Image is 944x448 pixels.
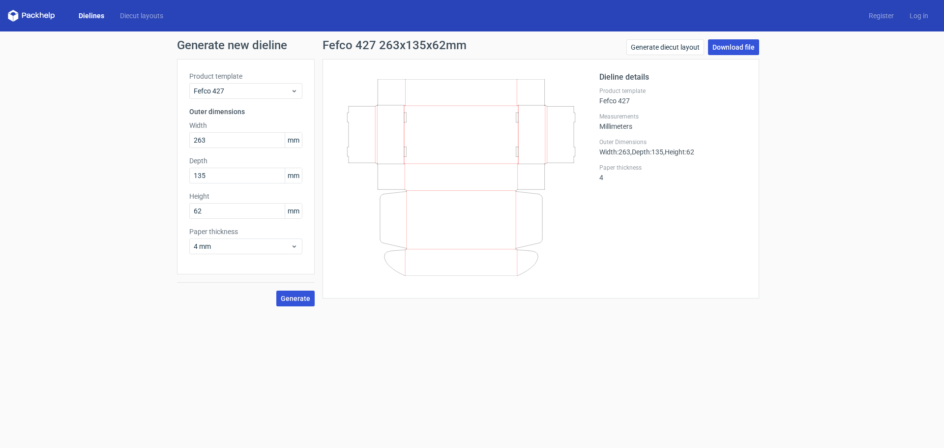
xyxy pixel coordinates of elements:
span: Generate [281,295,310,302]
div: Fefco 427 [599,87,747,105]
label: Product template [599,87,747,95]
span: mm [285,133,302,148]
label: Paper thickness [599,164,747,172]
span: Fefco 427 [194,86,291,96]
span: , Height : 62 [663,148,694,156]
label: Depth [189,156,302,166]
label: Paper thickness [189,227,302,237]
span: 4 mm [194,241,291,251]
a: Generate diecut layout [626,39,704,55]
div: 4 [599,164,747,181]
h1: Generate new dieline [177,39,767,51]
span: , Depth : 135 [630,148,663,156]
h1: Fefco 427 263x135x62mm [323,39,467,51]
span: Width : 263 [599,148,630,156]
a: Diecut layouts [112,11,171,21]
button: Generate [276,291,315,306]
h2: Dieline details [599,71,747,83]
h3: Outer dimensions [189,107,302,117]
a: Dielines [71,11,112,21]
div: Millimeters [599,113,747,130]
label: Measurements [599,113,747,120]
span: mm [285,204,302,218]
label: Outer Dimensions [599,138,747,146]
label: Height [189,191,302,201]
span: mm [285,168,302,183]
a: Register [861,11,902,21]
label: Width [189,120,302,130]
a: Download file [708,39,759,55]
a: Log in [902,11,936,21]
label: Product template [189,71,302,81]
